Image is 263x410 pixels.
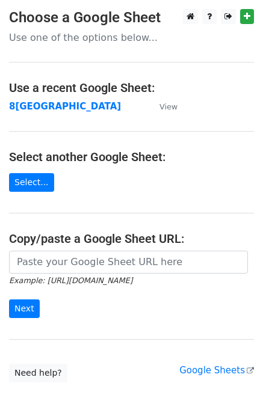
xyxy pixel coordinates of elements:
input: Paste your Google Sheet URL here [9,251,248,274]
small: View [159,102,178,111]
a: View [147,101,178,112]
a: Select... [9,173,54,192]
a: 8[GEOGRAPHIC_DATA] [9,101,121,112]
h3: Choose a Google Sheet [9,9,254,26]
input: Next [9,299,40,318]
small: Example: [URL][DOMAIN_NAME] [9,276,132,285]
h4: Select another Google Sheet: [9,150,254,164]
h4: Use a recent Google Sheet: [9,81,254,95]
h4: Copy/paste a Google Sheet URL: [9,231,254,246]
a: Need help? [9,364,67,382]
p: Use one of the options below... [9,31,254,44]
a: Google Sheets [179,365,254,376]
